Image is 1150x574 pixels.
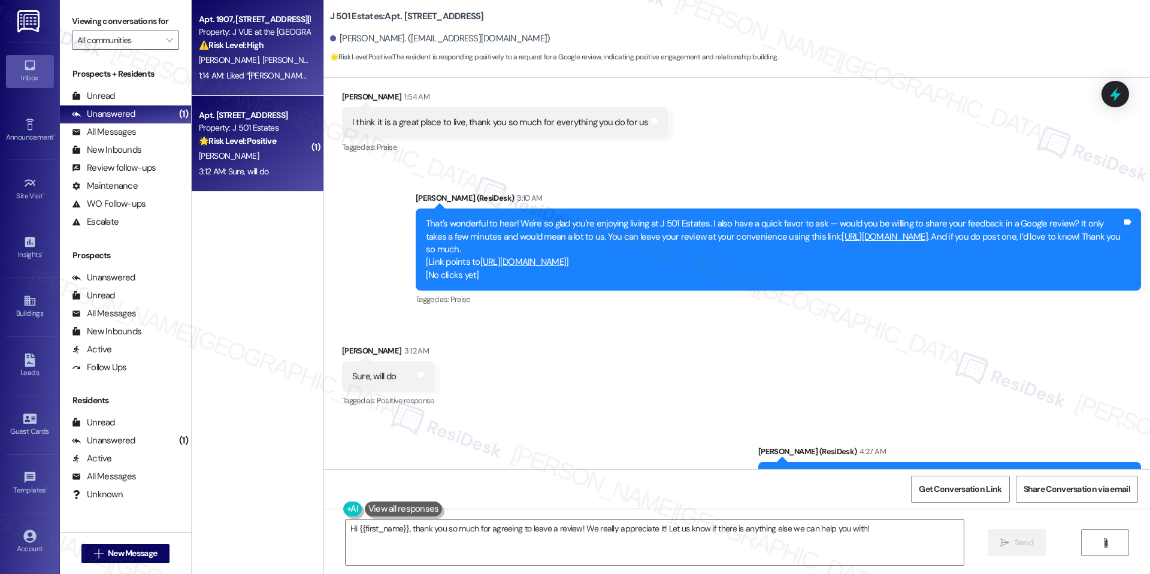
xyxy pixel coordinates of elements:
div: New Inbounds [72,144,141,156]
div: [PERSON_NAME] [342,90,668,107]
div: Active [72,343,112,356]
img: ResiDesk Logo [17,10,42,32]
div: 1:14 AM: Liked “[PERSON_NAME] (J VUE at the LMA): Hey [PERSON_NAME] and [PERSON_NAME], happy to k... [199,70,1085,81]
span: [PERSON_NAME] [199,55,262,65]
b: J 501 Estates: Apt. [STREET_ADDRESS] [330,10,484,23]
div: Tagged as: [342,138,668,156]
div: Unknown [72,488,123,501]
div: [PERSON_NAME]. ([EMAIL_ADDRESS][DOMAIN_NAME]) [330,32,550,45]
div: Unanswered [72,271,135,284]
span: • [43,190,45,198]
i:  [1101,538,1110,548]
strong: 🌟 Risk Level: Positive [330,52,392,62]
span: Praise [377,142,397,152]
div: Property: J VUE at the [GEOGRAPHIC_DATA] [199,26,310,38]
a: Templates • [6,467,54,500]
a: Site Visit • [6,173,54,206]
div: Unanswered [72,108,135,120]
i:  [1000,538,1009,548]
div: Review follow-ups [72,162,156,174]
button: Get Conversation Link [911,476,1009,503]
div: Residents [60,394,191,407]
button: New Message [81,544,170,563]
div: (1) [176,431,191,450]
div: Apt. 1907, [STREET_ADDRESS][PERSON_NAME] [199,13,310,26]
div: [PERSON_NAME] (ResiDesk) [416,192,1141,209]
span: • [53,131,55,140]
div: Prospects [60,249,191,262]
div: (1) [176,105,191,123]
div: Property: J 501 Estates [199,122,310,134]
span: New Message [108,547,157,560]
div: WO Follow-ups [72,198,146,210]
div: 4:27 AM [857,445,885,458]
div: Maintenance [72,180,138,192]
div: Unread [72,289,115,302]
span: Send [1015,536,1033,549]
a: [URL][DOMAIN_NAME] [842,231,928,243]
a: Guest Cards [6,409,54,441]
div: Unanswered [72,434,135,447]
div: Follow Ups [72,361,127,374]
div: [PERSON_NAME] (ResiDesk) [758,445,1141,462]
span: [PERSON_NAME] [199,150,259,161]
strong: ⚠️ Risk Level: High [199,40,264,50]
button: Share Conversation via email [1016,476,1138,503]
span: Share Conversation via email [1024,483,1130,496]
div: I think it is a great place to live, thank you so much for everything you do for us [352,116,649,129]
div: Unread [72,416,115,429]
a: [URL][DOMAIN_NAME] [480,256,567,268]
div: Unread [72,90,115,102]
div: Apt. [STREET_ADDRESS] [199,109,310,122]
textarea: Hi {{first_name}}, thank you so much for agreeing to leave a review! We really appreciate it! Let... [346,520,964,565]
div: All Messages [72,307,136,320]
div: 3:12 AM [401,345,428,357]
span: [PERSON_NAME] [262,55,325,65]
a: Insights • [6,232,54,264]
input: All communities [77,31,160,50]
strong: 🌟 Risk Level: Positive [199,135,276,146]
div: 3:10 AM [514,192,542,204]
label: Viewing conversations for [72,12,179,31]
a: Inbox [6,55,54,87]
a: Leads [6,350,54,382]
span: Get Conversation Link [919,483,1001,496]
div: [PERSON_NAME] [342,345,434,361]
span: • [46,484,48,493]
a: Account [6,526,54,558]
div: Sure, will do [352,370,396,383]
button: Send [988,529,1046,556]
span: • [41,249,43,257]
div: Tagged as: [416,291,1141,308]
a: Buildings [6,291,54,323]
div: All Messages [72,126,136,138]
div: That's wonderful to hear! We're so glad you're enjoying living at J 501 Estates. I also have a qu... [426,217,1122,282]
div: All Messages [72,470,136,483]
div: Tagged as: [342,392,434,409]
div: Prospects + Residents [60,68,191,80]
span: Positive response [377,395,434,406]
div: New Inbounds [72,325,141,338]
i:  [94,549,103,558]
div: Active [72,452,112,465]
div: 1:54 AM [401,90,429,103]
span: Praise [450,294,470,304]
i:  [166,35,172,45]
div: Escalate [72,216,119,228]
div: 3:12 AM: Sure, will do [199,166,269,177]
span: : The resident is responding positively to a request for a Google review, indicating positive eng... [330,51,778,64]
